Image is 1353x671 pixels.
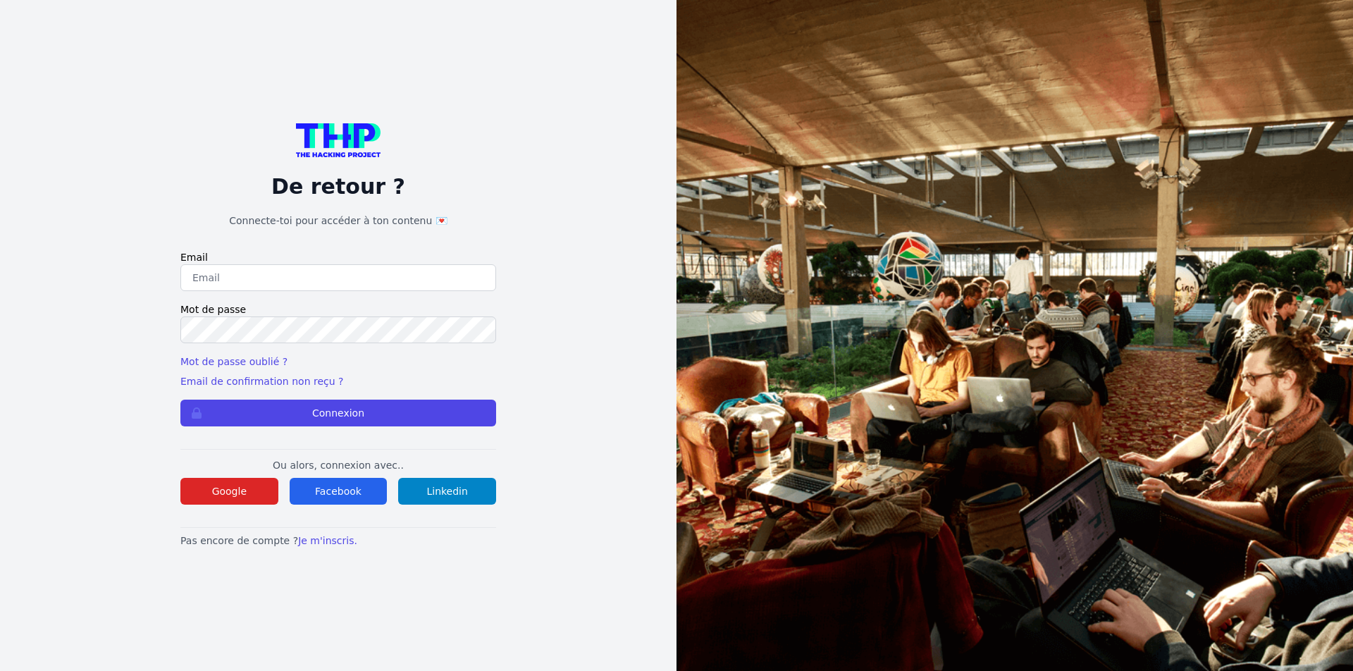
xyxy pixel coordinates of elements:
[180,264,496,291] input: Email
[290,478,388,505] button: Facebook
[180,376,343,387] a: Email de confirmation non reçu ?
[180,356,288,367] a: Mot de passe oublié ?
[180,174,496,199] p: De retour ?
[180,302,496,316] label: Mot de passe
[180,214,496,228] h1: Connecte-toi pour accéder à ton contenu 💌
[298,535,357,546] a: Je m'inscris.
[180,458,496,472] p: Ou alors, connexion avec..
[180,478,278,505] button: Google
[296,123,381,157] img: logo
[180,400,496,426] button: Connexion
[180,534,496,548] p: Pas encore de compte ?
[180,250,496,264] label: Email
[398,478,496,505] button: Linkedin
